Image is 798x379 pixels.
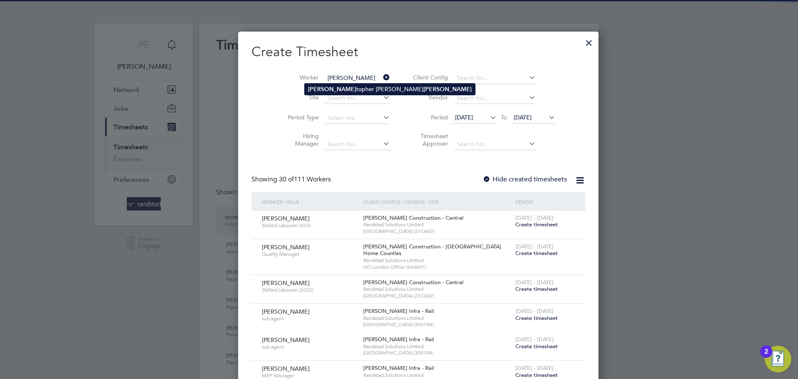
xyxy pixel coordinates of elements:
span: [DATE] - [DATE] [515,243,554,250]
span: [DATE] - [DATE] [515,307,554,315]
span: HO London Office (54A001) [363,264,511,270]
div: Worker / Role [260,192,361,211]
label: Period [411,114,448,121]
span: Skilled Labourer 2025 [262,222,357,229]
div: Showing [251,175,332,184]
span: Create timesheet [515,315,558,322]
span: 111 Workers [279,175,331,183]
span: [GEOGRAPHIC_DATA] (300148) [363,321,511,328]
span: 30 of [279,175,294,183]
span: Create timesheet [515,285,558,292]
span: [PERSON_NAME] [262,308,310,315]
span: [PERSON_NAME] [262,336,310,344]
span: Skilled Labourer (2022) [262,287,357,293]
label: Hide created timesheets [483,175,567,183]
span: [PERSON_NAME] Construction - Central [363,214,463,221]
div: Client Config / Vendor / Site [361,192,513,211]
label: Timesheet Approver [411,132,448,147]
label: Worker [281,74,319,81]
span: Randstad Solutions Limited [363,257,511,264]
li: topher [PERSON_NAME] [305,84,475,95]
input: Search for... [325,72,390,84]
span: [DATE] [514,114,532,121]
input: Search for... [454,139,536,150]
span: [PERSON_NAME] [262,279,310,287]
input: Search for... [325,92,390,104]
input: Search for... [454,92,536,104]
span: [GEOGRAPHIC_DATA] (21CA02) [363,228,511,235]
span: sub agent [262,344,357,350]
label: Period Type [281,114,319,121]
span: [DATE] - [DATE] [515,214,554,221]
span: [PERSON_NAME] [262,215,310,222]
div: Period [513,192,577,211]
span: [GEOGRAPHIC_DATA] (21CA02) [363,292,511,299]
button: Open Resource Center, 2 new notifications [765,346,791,372]
input: Select one [325,112,390,124]
span: MEP MAnager [262,372,357,379]
span: [GEOGRAPHIC_DATA] (300148) [363,349,511,356]
span: [PERSON_NAME] Infra - Rail [363,307,434,315]
span: sub agent [262,315,357,322]
span: Create timesheet [515,221,558,228]
span: [DATE] [455,114,473,121]
b: [PERSON_NAME] [308,86,356,93]
label: Vendor [411,94,448,101]
span: Randstad Solutions Limited [363,315,511,322]
span: Create timesheet [515,250,558,257]
span: [DATE] - [DATE] [515,364,554,372]
span: Create timesheet [515,343,558,350]
b: [PERSON_NAME] [424,86,472,93]
span: [DATE] - [DATE] [515,336,554,343]
span: [PERSON_NAME] Infra - Rail [363,336,434,343]
span: [PERSON_NAME] [262,243,310,251]
label: Client Config [411,74,448,81]
span: Randstad Solutions Limited [363,372,511,379]
span: To [498,112,509,123]
div: 2 [764,352,768,362]
span: [PERSON_NAME] [262,365,310,372]
span: Randstad Solutions Limited [363,221,511,228]
label: Site [281,94,319,101]
input: Search for... [325,139,390,150]
span: [PERSON_NAME] Infra - Rail [363,364,434,372]
span: [PERSON_NAME] Construction - [GEOGRAPHIC_DATA] Home Counties [363,243,501,257]
span: [DATE] - [DATE] [515,279,554,286]
label: Hiring Manager [281,132,319,147]
span: Create timesheet [515,372,558,379]
span: Randstad Solutions Limited [363,343,511,350]
h2: Create Timesheet [251,43,585,61]
span: Quality Manager [262,251,357,258]
input: Search for... [454,72,536,84]
span: Randstad Solutions Limited [363,286,511,292]
span: [PERSON_NAME] Construction - Central [363,279,463,286]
